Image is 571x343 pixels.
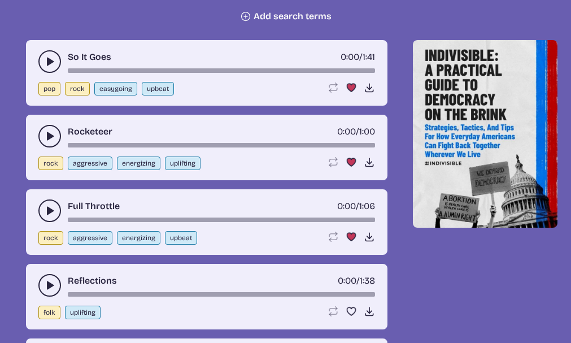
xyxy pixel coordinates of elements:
[359,126,375,137] span: 1:00
[337,125,375,138] div: /
[68,218,375,222] div: song-time-bar
[337,199,375,213] div: /
[38,306,60,319] button: folk
[38,199,61,222] button: play-pause toggle
[363,51,375,62] span: 1:41
[68,231,112,245] button: aggressive
[346,157,357,168] button: Favorite
[38,82,60,95] button: pop
[68,143,375,147] div: song-time-bar
[117,231,160,245] button: energizing
[328,157,339,168] button: Loop
[240,11,332,22] button: Add search terms
[117,157,160,170] button: energizing
[328,306,339,317] button: Loop
[346,231,357,242] button: Favorite
[328,82,339,93] button: Loop
[38,125,61,147] button: play-pause toggle
[165,231,197,245] button: upbeat
[68,50,111,64] a: So It Goes
[68,157,112,170] button: aggressive
[68,292,375,297] div: song-time-bar
[68,68,375,73] div: song-time-bar
[328,231,339,242] button: Loop
[346,82,357,93] button: Favorite
[68,274,117,288] a: Reflections
[337,201,356,211] span: timer
[65,82,90,95] button: rock
[346,306,357,317] button: Favorite
[38,157,63,170] button: rock
[338,275,356,286] span: timer
[65,306,101,319] button: uplifting
[337,126,356,137] span: timer
[360,275,375,286] span: 1:38
[359,201,375,211] span: 1:06
[68,199,120,213] a: Full Throttle
[338,274,375,288] div: /
[341,50,375,64] div: /
[38,274,61,297] button: play-pause toggle
[38,50,61,73] button: play-pause toggle
[142,82,174,95] button: upbeat
[38,231,63,245] button: rock
[68,125,112,138] a: Rocketeer
[165,157,200,170] button: uplifting
[413,40,557,227] img: Help save our democracy!
[341,51,359,62] span: timer
[94,82,137,95] button: easygoing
